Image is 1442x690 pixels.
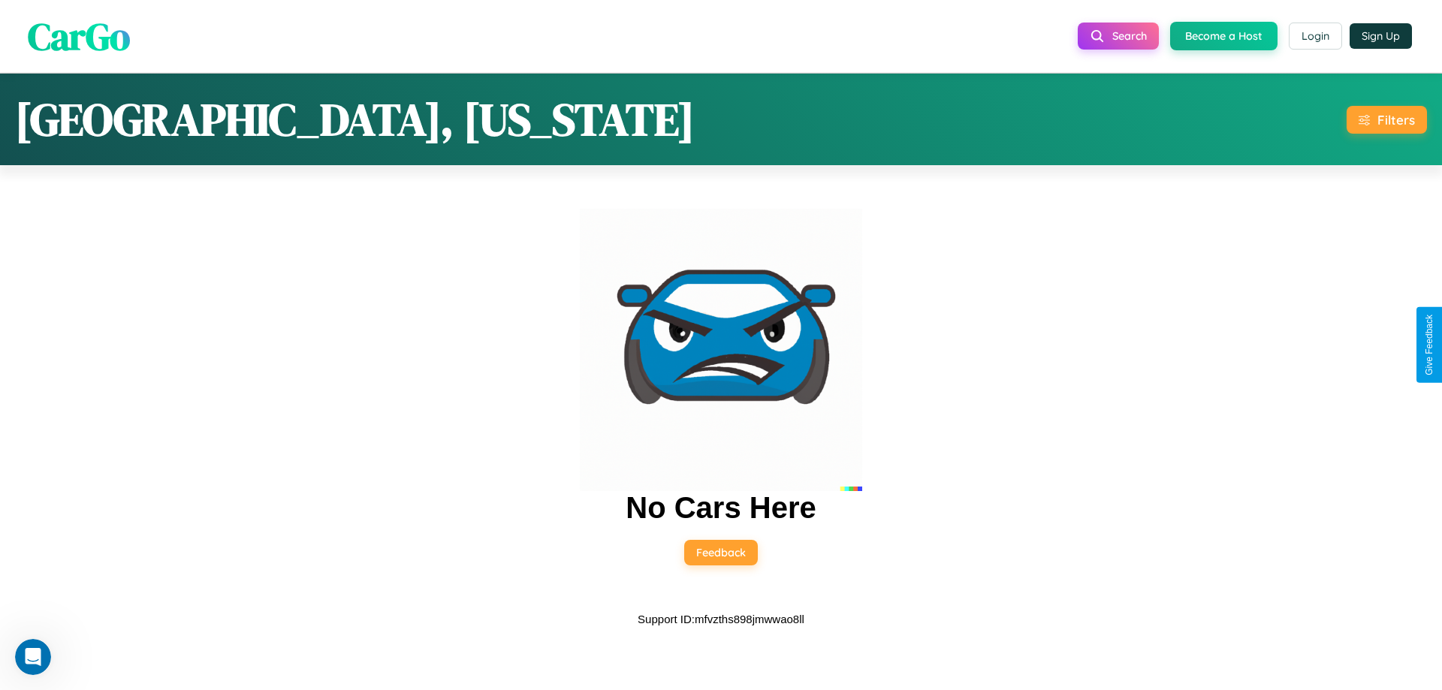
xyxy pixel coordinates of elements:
div: Filters [1377,112,1415,128]
button: Login [1289,23,1342,50]
button: Search [1078,23,1159,50]
p: Support ID: mfvzths898jmwwao8ll [638,609,804,629]
img: car [580,209,862,491]
h2: No Cars Here [626,491,816,525]
button: Filters [1347,106,1427,134]
button: Feedback [684,540,758,565]
span: CarGo [28,10,130,62]
button: Sign Up [1350,23,1412,49]
h1: [GEOGRAPHIC_DATA], [US_STATE] [15,89,695,150]
div: Give Feedback [1424,315,1434,375]
iframe: Intercom live chat [15,639,51,675]
span: Search [1112,29,1147,43]
button: Become a Host [1170,22,1278,50]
